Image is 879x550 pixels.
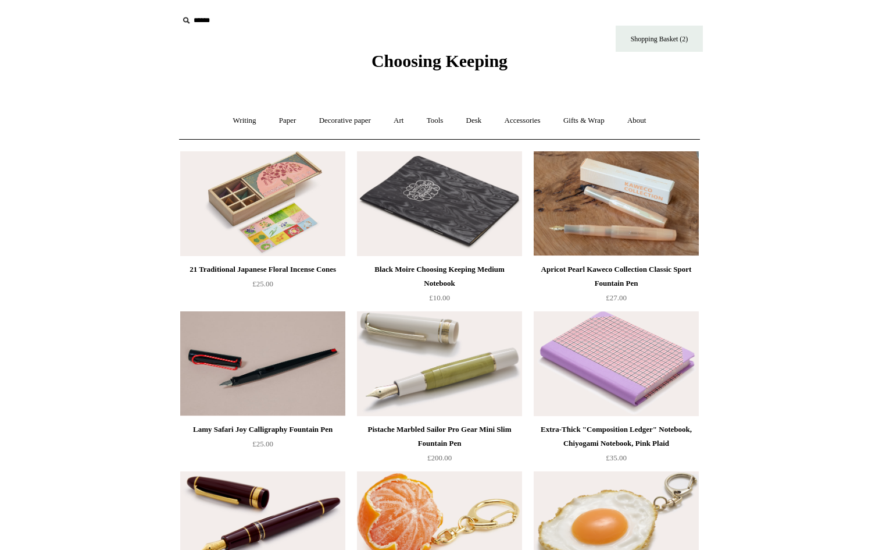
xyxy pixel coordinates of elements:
[456,105,492,136] a: Desk
[427,453,452,462] span: £200.00
[183,262,342,276] div: 21 Traditional Japanese Floral Incense Cones
[180,311,345,416] a: Lamy Safari Joy Calligraphy Fountain Pen Lamy Safari Joy Calligraphy Fountain Pen
[537,262,696,290] div: Apricot Pearl Kaweco Collection Classic Sport Fountain Pen
[534,151,699,256] img: Apricot Pearl Kaweco Collection Classic Sport Fountain Pen
[416,105,454,136] a: Tools
[606,293,627,302] span: £27.00
[360,423,519,450] div: Pistache Marbled Sailor Pro Gear Mini Slim Fountain Pen
[534,311,699,416] img: Extra-Thick "Composition Ledger" Notebook, Chiyogami Notebook, Pink Plaid
[180,311,345,416] img: Lamy Safari Joy Calligraphy Fountain Pen
[357,262,522,310] a: Black Moire Choosing Keeping Medium Notebook £10.00
[180,262,345,310] a: 21 Traditional Japanese Floral Incense Cones £25.00
[309,105,381,136] a: Decorative paper
[357,151,522,256] img: Black Moire Choosing Keeping Medium Notebook
[617,105,657,136] a: About
[534,311,699,416] a: Extra-Thick "Composition Ledger" Notebook, Chiyogami Notebook, Pink Plaid Extra-Thick "Compositio...
[252,439,273,448] span: £25.00
[537,423,696,450] div: Extra-Thick "Composition Ledger" Notebook, Chiyogami Notebook, Pink Plaid
[429,293,450,302] span: £10.00
[180,423,345,470] a: Lamy Safari Joy Calligraphy Fountain Pen £25.00
[371,51,508,70] span: Choosing Keeping
[357,311,522,416] a: Pistache Marbled Sailor Pro Gear Mini Slim Fountain Pen Pistache Marbled Sailor Pro Gear Mini Sli...
[357,311,522,416] img: Pistache Marbled Sailor Pro Gear Mini Slim Fountain Pen
[183,423,342,437] div: Lamy Safari Joy Calligraphy Fountain Pen
[534,262,699,310] a: Apricot Pearl Kaweco Collection Classic Sport Fountain Pen £27.00
[357,151,522,256] a: Black Moire Choosing Keeping Medium Notebook Black Moire Choosing Keeping Medium Notebook
[269,105,307,136] a: Paper
[553,105,615,136] a: Gifts & Wrap
[180,151,345,256] img: 21 Traditional Japanese Floral Incense Cones
[360,262,519,290] div: Black Moire Choosing Keeping Medium Notebook
[494,105,551,136] a: Accessories
[371,61,508,69] a: Choosing Keeping
[616,26,703,52] a: Shopping Basket (2)
[357,423,522,470] a: Pistache Marbled Sailor Pro Gear Mini Slim Fountain Pen £200.00
[180,151,345,256] a: 21 Traditional Japanese Floral Incense Cones 21 Traditional Japanese Floral Incense Cones
[223,105,267,136] a: Writing
[534,151,699,256] a: Apricot Pearl Kaweco Collection Classic Sport Fountain Pen Apricot Pearl Kaweco Collection Classi...
[534,423,699,470] a: Extra-Thick "Composition Ledger" Notebook, Chiyogami Notebook, Pink Plaid £35.00
[383,105,414,136] a: Art
[606,453,627,462] span: £35.00
[252,279,273,288] span: £25.00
